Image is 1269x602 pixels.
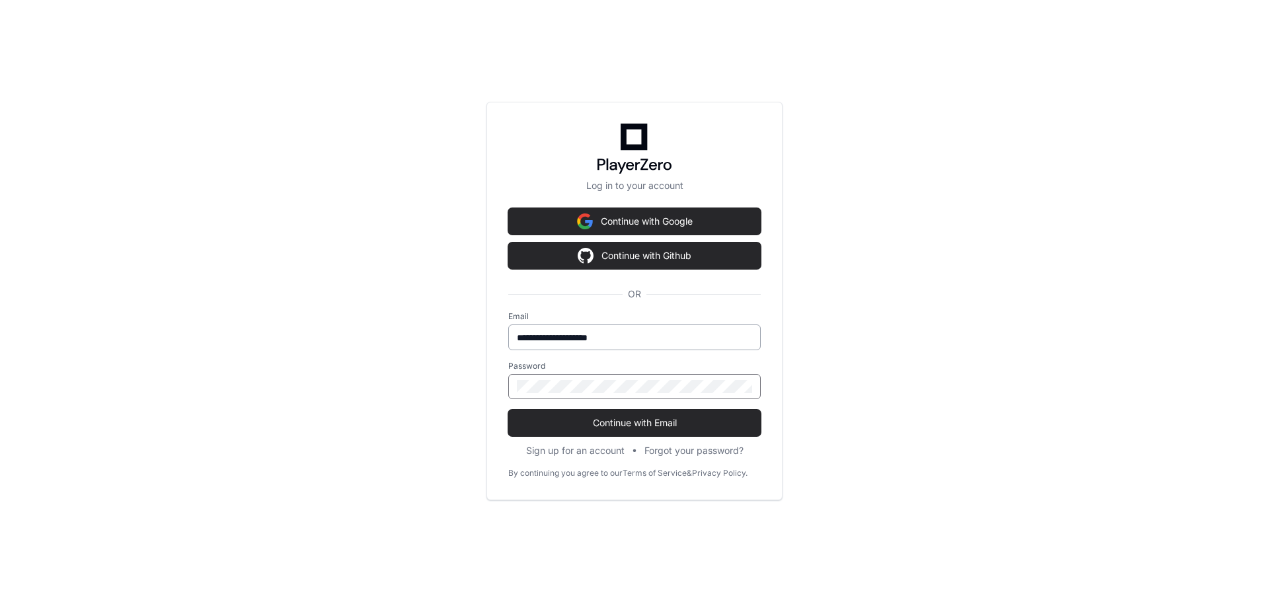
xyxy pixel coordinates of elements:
[508,410,761,436] button: Continue with Email
[508,416,761,430] span: Continue with Email
[508,468,623,478] div: By continuing you agree to our
[526,444,625,457] button: Sign up for an account
[687,468,692,478] div: &
[508,243,761,269] button: Continue with Github
[577,208,593,235] img: Sign in with google
[692,468,748,478] a: Privacy Policy.
[623,287,646,301] span: OR
[508,311,761,322] label: Email
[623,468,687,478] a: Terms of Service
[508,361,761,371] label: Password
[508,179,761,192] p: Log in to your account
[508,208,761,235] button: Continue with Google
[644,444,744,457] button: Forgot your password?
[578,243,594,269] img: Sign in with google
